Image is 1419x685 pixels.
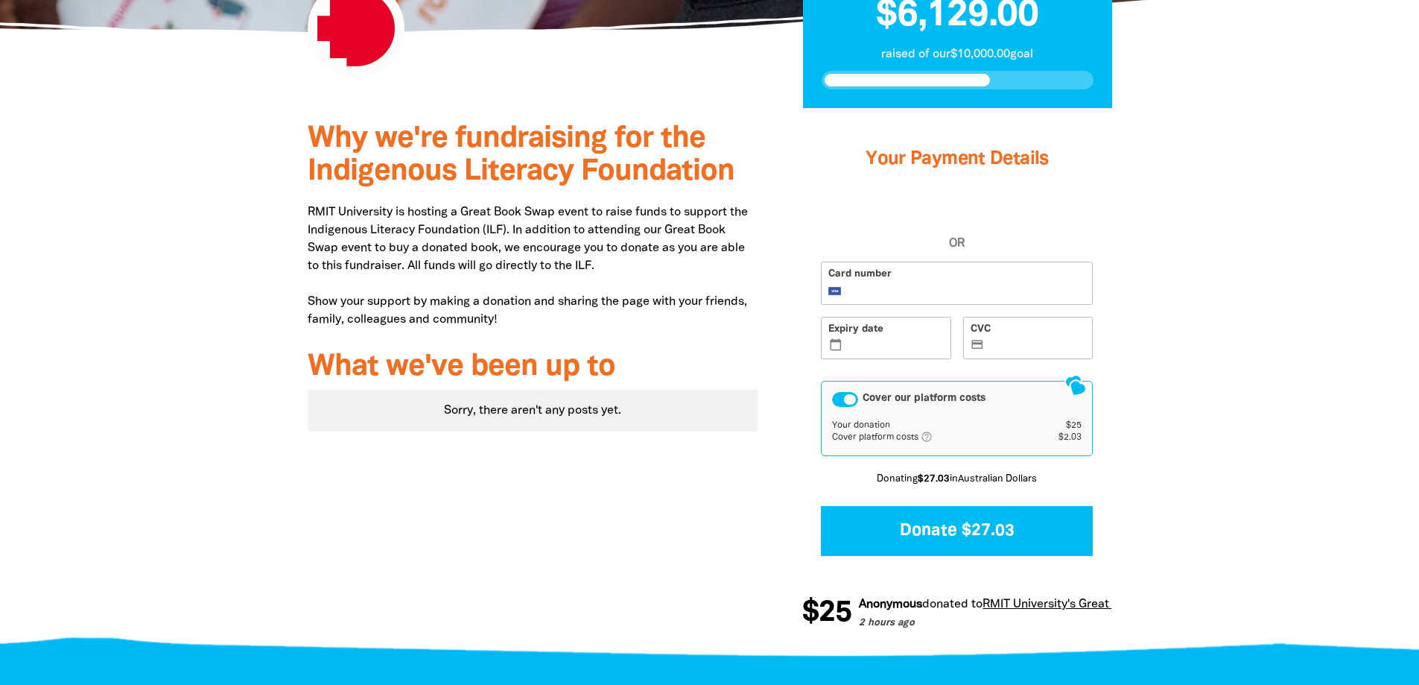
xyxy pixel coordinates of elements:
p: Donating in Australian Dollars [821,473,1093,487]
button: Donate $27.03 [821,506,1093,556]
h3: Your Payment Details [821,130,1093,189]
h3: What we've been up to [308,351,758,384]
p: RMIT University is hosting a Great Book Swap event to raise funds to support the Indigenous Liter... [308,203,758,329]
span: OR [821,235,1093,253]
a: RMIT University's Great Book Swap [980,599,1171,610]
button: Cover our platform costs [832,392,858,407]
b: $27.03 [918,475,950,484]
td: Your donation [832,420,1035,432]
iframe: Secure expiration date input frame [845,340,944,353]
iframe: Secure card number input frame [845,285,1085,297]
span: donated to [920,599,980,610]
i: calendar_today [829,338,843,352]
p: raised of our $10,000.00 goal [822,45,1093,63]
img: Visa [828,287,842,295]
span: Why we're fundraising for the Indigenous Literacy Foundation [308,125,734,186]
td: Cover platform costs [832,431,1035,444]
td: $25 [1036,420,1082,432]
iframe: PayPal-paypal [821,201,1093,235]
i: help_outlined [921,431,945,443]
div: Donation stream [802,590,1111,637]
iframe: Secure CVC input frame [988,340,1086,353]
div: Paginated content [308,390,758,432]
span: $25 [800,599,849,628]
p: 2 hours ago [857,616,1171,631]
div: Sorry, there aren't any posts yet. [308,390,758,432]
i: credit_card [971,338,985,352]
td: $2.03 [1036,431,1082,444]
em: Anonymous [857,599,920,610]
